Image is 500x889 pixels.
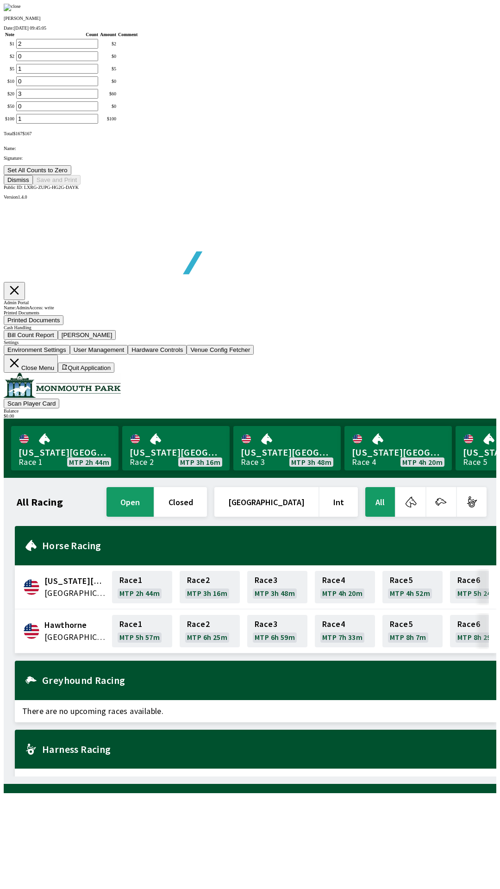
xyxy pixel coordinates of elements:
span: Race 3 [255,576,277,584]
span: MTP 8h 7m [390,633,426,641]
span: MTP 3h 16m [180,458,220,466]
span: MTP 6h 59m [255,633,295,641]
td: $ 20 [5,88,15,99]
div: $ 100 [100,116,116,121]
span: MTP 2h 44m [69,458,109,466]
span: Race 4 [322,620,345,628]
span: [DATE] 09:45:05 [14,25,46,31]
a: Race1MTP 5h 57m [112,615,172,647]
span: Race 4 [322,576,345,584]
span: MTP 4h 20m [322,589,362,597]
a: [US_STATE][GEOGRAPHIC_DATA]Race 4MTP 4h 20m [344,426,452,470]
span: Race 2 [187,576,210,584]
span: MTP 4h 52m [390,589,430,597]
a: Race3MTP 3h 48m [247,571,307,603]
span: $ 167 [13,131,22,136]
span: $ 167 [22,131,31,136]
button: Save and Print [33,175,81,185]
span: MTP 7h 33m [322,633,362,641]
div: $ 0 [100,54,116,59]
span: United States [44,631,106,643]
div: Race 5 [463,458,487,466]
button: Int [319,487,358,517]
th: Note [5,31,15,38]
p: Signature: [4,156,496,161]
span: Race 1 [119,620,142,628]
div: $ 0 [100,79,116,84]
div: Admin Portal [4,300,496,305]
div: $ 60 [100,91,116,96]
span: Race 5 [390,576,412,584]
span: MTP 5h 57m [119,633,160,641]
a: Race1MTP 2h 44m [112,571,172,603]
div: Name: Admin Access: write [4,305,496,310]
button: Hardware Controls [128,345,187,355]
span: Delaware Park [44,575,106,587]
td: $ 5 [5,63,15,74]
span: LXRG-ZUPG-HG2G-DAYK [24,185,79,190]
button: Bill Count Report [4,330,58,340]
div: $ 0.00 [4,413,496,419]
span: MTP 2h 44m [119,589,160,597]
span: Race 2 [187,620,210,628]
a: Race3MTP 6h 59m [247,615,307,647]
h2: Greyhound Racing [42,676,489,684]
span: Race 6 [457,576,480,584]
button: [PERSON_NAME] [58,330,116,340]
div: $ 2 [100,41,116,46]
div: $ 0 [100,104,116,109]
div: Race 3 [241,458,265,466]
span: MTP 3h 48m [255,589,295,597]
th: Comment [118,31,138,38]
div: Race 1 [19,458,43,466]
button: Quit Application [58,363,114,373]
h2: Horse Racing [42,542,489,549]
button: Venue Config Fetcher [187,345,254,355]
button: open [106,487,154,517]
div: Settings [4,340,496,345]
div: Version 1.4.0 [4,194,496,200]
td: $ 1 [5,38,15,49]
button: All [365,487,395,517]
a: [US_STATE][GEOGRAPHIC_DATA]Race 1MTP 2h 44m [11,426,119,470]
span: MTP 3h 48m [291,458,331,466]
img: venue logo [4,373,121,398]
div: Printed Documents [4,310,496,315]
div: Total [4,131,496,136]
a: [US_STATE][GEOGRAPHIC_DATA]Race 3MTP 3h 48m [233,426,341,470]
button: Environment Settings [4,345,70,355]
span: MTP 6h 25m [187,633,227,641]
td: $ 2 [5,51,15,62]
span: [US_STATE][GEOGRAPHIC_DATA] [19,446,111,458]
div: Race 2 [130,458,154,466]
div: $ 5 [100,66,116,71]
span: Race 1 [119,576,142,584]
div: Public ID: [4,185,496,190]
span: [US_STATE][GEOGRAPHIC_DATA] [130,446,222,458]
span: There are no upcoming races available. [15,769,496,791]
th: Amount [100,31,117,38]
button: Printed Documents [4,315,63,325]
a: Race5MTP 8h 7m [382,615,443,647]
span: There are no upcoming races available. [15,700,496,722]
a: Race2MTP 6h 25m [180,615,240,647]
a: Race4MTP 7h 33m [315,615,375,647]
h2: Harness Racing [42,745,489,753]
img: global tote logo [25,200,291,297]
th: Count [16,31,99,38]
td: $ 10 [5,76,15,87]
a: Race2MTP 3h 16m [180,571,240,603]
button: Close Menu [4,355,58,373]
span: MTP 3h 16m [187,589,227,597]
div: Cash Handling [4,325,496,330]
div: Date: [4,25,496,31]
span: Hawthorne [44,619,106,631]
div: Balance [4,408,496,413]
span: [US_STATE][GEOGRAPHIC_DATA] [241,446,333,458]
button: User Management [70,345,128,355]
span: Race 5 [390,620,412,628]
span: United States [44,587,106,599]
button: closed [155,487,207,517]
a: Race5MTP 4h 52m [382,571,443,603]
span: Race 3 [255,620,277,628]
